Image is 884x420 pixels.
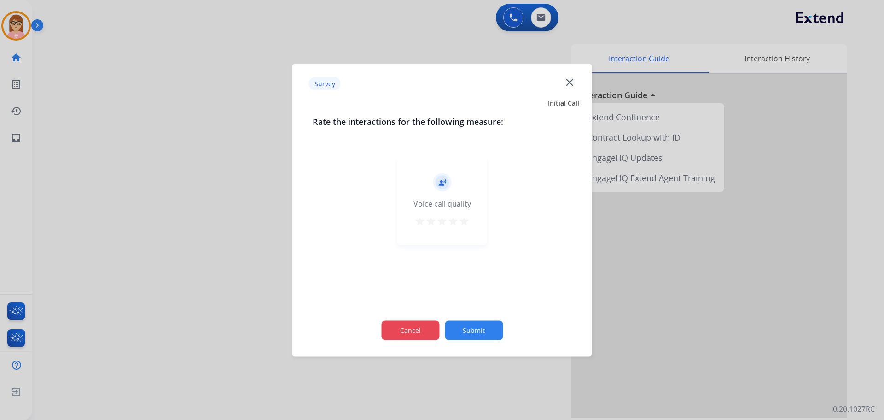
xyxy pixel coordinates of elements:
div: Voice call quality [413,198,471,209]
button: Cancel [381,320,439,340]
button: Submit [445,320,503,340]
mat-icon: star [436,215,448,226]
p: 0.20.1027RC [833,403,875,414]
p: Survey [309,77,341,90]
mat-icon: star [414,215,425,226]
mat-icon: star [448,215,459,226]
mat-icon: star [425,215,436,226]
span: Initial Call [548,98,579,107]
h3: Rate the interactions for the following measure: [313,115,572,128]
mat-icon: star [459,215,470,226]
mat-icon: close [564,76,576,88]
mat-icon: record_voice_over [438,178,446,186]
